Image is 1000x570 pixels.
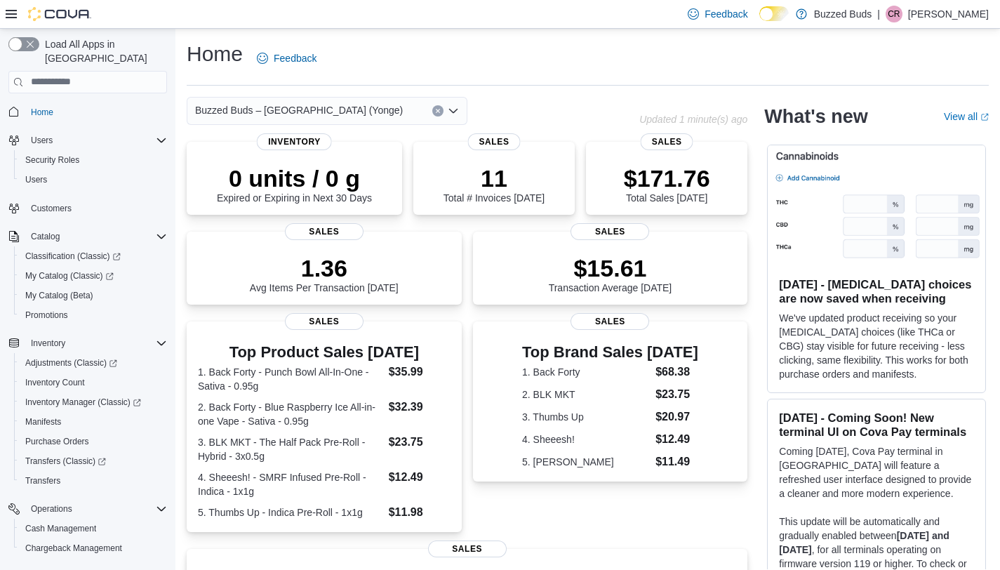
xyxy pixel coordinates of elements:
[20,413,167,430] span: Manifests
[14,305,173,325] button: Promotions
[25,543,122,554] span: Chargeback Management
[444,164,545,204] div: Total # Invoices [DATE]
[25,501,167,517] span: Operations
[20,171,167,188] span: Users
[20,520,102,537] a: Cash Management
[25,251,121,262] span: Classification (Classic)
[3,102,173,122] button: Home
[25,436,89,447] span: Purchase Orders
[25,290,93,301] span: My Catalog (Beta)
[444,164,545,192] p: 11
[198,505,383,519] dt: 5. Thumbs Up - Indica Pre-Roll - 1x1g
[20,374,167,391] span: Inventory Count
[428,541,507,557] span: Sales
[14,150,173,170] button: Security Roles
[389,399,451,416] dd: $32.39
[251,44,322,72] a: Feedback
[655,386,698,403] dd: $23.75
[25,310,68,321] span: Promotions
[25,104,59,121] a: Home
[448,105,459,117] button: Open list of options
[25,270,114,281] span: My Catalog (Classic)
[274,51,316,65] span: Feedback
[641,133,693,150] span: Sales
[3,333,173,353] button: Inventory
[522,344,698,361] h3: Top Brand Sales [DATE]
[705,7,747,21] span: Feedback
[20,540,167,557] span: Chargeback Management
[877,6,880,22] p: |
[285,223,364,240] span: Sales
[25,103,167,121] span: Home
[14,373,173,392] button: Inventory Count
[217,164,372,204] div: Expired or Expiring in Next 30 Days
[389,504,451,521] dd: $11.98
[980,113,989,121] svg: External link
[3,131,173,150] button: Users
[522,455,650,469] dt: 5. [PERSON_NAME]
[20,394,167,411] span: Inventory Manager (Classic)
[31,135,53,146] span: Users
[779,444,974,501] p: Coming [DATE], Cova Pay terminal in [GEOGRAPHIC_DATA] will feature a refreshed user interface des...
[198,400,383,428] dt: 2. Back Forty - Blue Raspberry Ice All-in-one Vape - Sativa - 0.95g
[257,133,332,150] span: Inventory
[549,254,672,282] p: $15.61
[432,105,444,117] button: Clear input
[20,267,119,284] a: My Catalog (Classic)
[25,335,167,352] span: Inventory
[25,501,78,517] button: Operations
[14,266,173,286] a: My Catalog (Classic)
[14,392,173,412] a: Inventory Manager (Classic)
[25,456,106,467] span: Transfers (Classic)
[389,364,451,380] dd: $35.99
[20,453,167,470] span: Transfers (Classic)
[389,469,451,486] dd: $12.49
[759,6,789,21] input: Dark Mode
[571,313,649,330] span: Sales
[14,170,173,190] button: Users
[20,374,91,391] a: Inventory Count
[14,353,173,373] a: Adjustments (Classic)
[14,246,173,266] a: Classification (Classic)
[20,413,67,430] a: Manifests
[3,499,173,519] button: Operations
[25,475,60,486] span: Transfers
[886,6,902,22] div: Catherine Rowe
[20,472,167,489] span: Transfers
[20,152,85,168] a: Security Roles
[20,433,167,450] span: Purchase Orders
[285,313,364,330] span: Sales
[14,451,173,471] a: Transfers (Classic)
[522,410,650,424] dt: 3. Thumbs Up
[187,40,243,68] h1: Home
[198,344,451,361] h3: Top Product Sales [DATE]
[217,164,372,192] p: 0 units / 0 g
[14,538,173,558] button: Chargeback Management
[522,365,650,379] dt: 1. Back Forty
[31,231,60,242] span: Catalog
[624,164,710,192] p: $171.76
[20,248,167,265] span: Classification (Classic)
[779,277,974,305] h3: [DATE] - [MEDICAL_DATA] choices are now saved when receiving
[655,364,698,380] dd: $68.38
[888,6,900,22] span: CR
[195,102,403,119] span: Buzzed Buds – [GEOGRAPHIC_DATA] (Yonge)
[14,471,173,491] button: Transfers
[20,520,167,537] span: Cash Management
[25,132,167,149] span: Users
[20,354,123,371] a: Adjustments (Classic)
[25,377,85,388] span: Inventory Count
[655,409,698,425] dd: $20.97
[25,335,71,352] button: Inventory
[944,111,989,122] a: View allExternal link
[20,354,167,371] span: Adjustments (Classic)
[779,411,974,439] h3: [DATE] - Coming Soon! New terminal UI on Cova Pay terminals
[779,311,974,381] p: We've updated product receiving so your [MEDICAL_DATA] choices (like THCa or CBG) stay visible fo...
[655,431,698,448] dd: $12.49
[25,154,79,166] span: Security Roles
[25,132,58,149] button: Users
[655,453,698,470] dd: $11.49
[14,412,173,432] button: Manifests
[908,6,989,22] p: [PERSON_NAME]
[198,435,383,463] dt: 3. BLK MKT - The Half Pack Pre-Roll - Hybrid - 3x0.5g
